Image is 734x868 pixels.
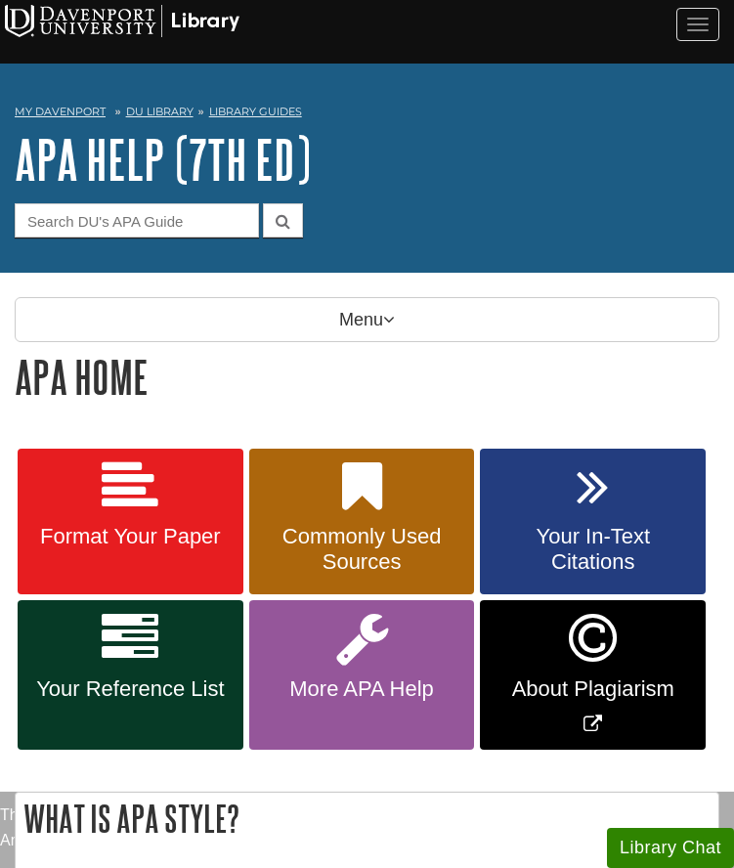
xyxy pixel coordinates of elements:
[495,524,691,575] span: Your In-Text Citations
[495,676,691,702] span: About Plagiarism
[249,449,475,595] a: Commonly Used Sources
[32,676,229,702] span: Your Reference List
[15,352,719,402] h1: APA Home
[15,129,311,190] a: APA Help (7th Ed)
[15,297,719,342] p: Menu
[18,449,243,595] a: Format Your Paper
[264,524,460,575] span: Commonly Used Sources
[264,676,460,702] span: More APA Help
[18,600,243,750] a: Your Reference List
[32,524,229,549] span: Format Your Paper
[15,104,106,120] a: My Davenport
[16,793,718,845] h2: What is APA Style?
[480,449,706,595] a: Your In-Text Citations
[15,203,259,238] input: Search DU's APA Guide
[209,105,302,118] a: Library Guides
[5,5,239,37] img: Davenport University Logo
[480,600,706,750] a: Link opens in new window
[126,105,194,118] a: DU Library
[249,600,475,750] a: More APA Help
[607,828,734,868] button: Library Chat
